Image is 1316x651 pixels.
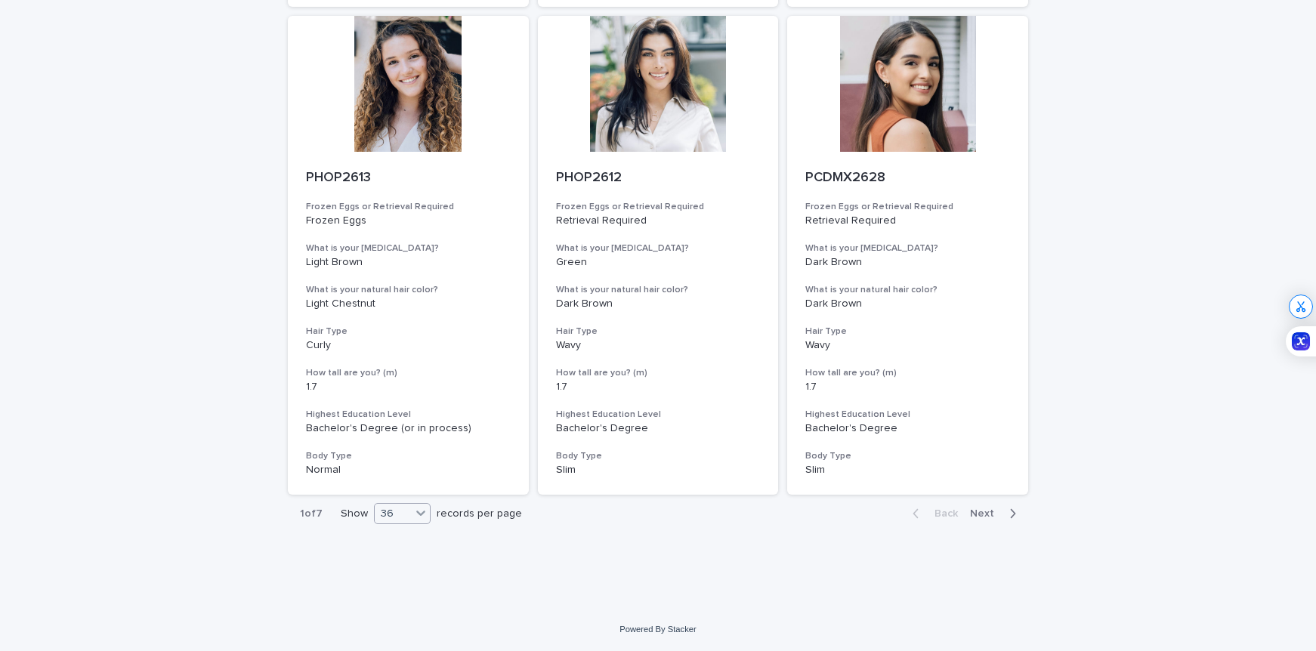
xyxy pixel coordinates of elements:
h3: Frozen Eggs or Retrieval Required [805,201,1010,213]
span: Back [925,508,958,519]
p: Light Chestnut [306,298,511,310]
p: Slim [556,464,761,477]
p: records per page [437,508,522,520]
p: Curly [306,339,511,352]
p: 1 of 7 [288,495,335,532]
p: 1.7 [805,381,1010,393]
p: 1.7 [306,381,511,393]
a: PHOP2612Frozen Eggs or Retrieval RequiredRetrieval RequiredWhat is your [MEDICAL_DATA]?GreenWhat ... [538,16,779,495]
h3: How tall are you? (m) [306,367,511,379]
h3: What is your [MEDICAL_DATA]? [805,242,1010,255]
p: Bachelor's Degree [805,422,1010,435]
p: Light Brown [306,256,511,269]
p: PHOP2612 [556,170,761,187]
p: Dark Brown [805,256,1010,269]
h3: What is your natural hair color? [306,284,511,296]
button: Next [964,507,1028,520]
h3: Frozen Eggs or Retrieval Required [556,201,761,213]
h3: How tall are you? (m) [556,367,761,379]
p: Slim [805,464,1010,477]
h3: Highest Education Level [556,409,761,421]
div: 36 [375,506,411,522]
h3: What is your [MEDICAL_DATA]? [306,242,511,255]
h3: What is your [MEDICAL_DATA]? [556,242,761,255]
a: PHOP2613Frozen Eggs or Retrieval RequiredFrozen EggsWhat is your [MEDICAL_DATA]?Light BrownWhat i... [288,16,529,495]
p: Wavy [805,339,1010,352]
h3: Highest Education Level [805,409,1010,421]
h3: Body Type [306,450,511,462]
p: Bachelor's Degree [556,422,761,435]
p: Bachelor's Degree (or in process) [306,422,511,435]
p: PCDMX2628 [805,170,1010,187]
h3: How tall are you? (m) [805,367,1010,379]
h3: Frozen Eggs or Retrieval Required [306,201,511,213]
span: Next [970,508,1003,519]
h3: Body Type [805,450,1010,462]
p: Dark Brown [805,298,1010,310]
h3: Hair Type [556,325,761,338]
p: Wavy [556,339,761,352]
p: PHOP2613 [306,170,511,187]
a: PCDMX2628Frozen Eggs or Retrieval RequiredRetrieval RequiredWhat is your [MEDICAL_DATA]?Dark Brow... [787,16,1028,495]
p: Frozen Eggs [306,214,511,227]
button: Back [901,507,964,520]
p: Dark Brown [556,298,761,310]
p: 1.7 [556,381,761,393]
p: Show [341,508,368,520]
h3: Body Type [556,450,761,462]
h3: What is your natural hair color? [556,284,761,296]
p: Green [556,256,761,269]
p: Retrieval Required [556,214,761,227]
p: Normal [306,464,511,477]
h3: Hair Type [805,325,1010,338]
p: Retrieval Required [805,214,1010,227]
a: Powered By Stacker [619,625,696,634]
h3: Hair Type [306,325,511,338]
h3: What is your natural hair color? [805,284,1010,296]
h3: Highest Education Level [306,409,511,421]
